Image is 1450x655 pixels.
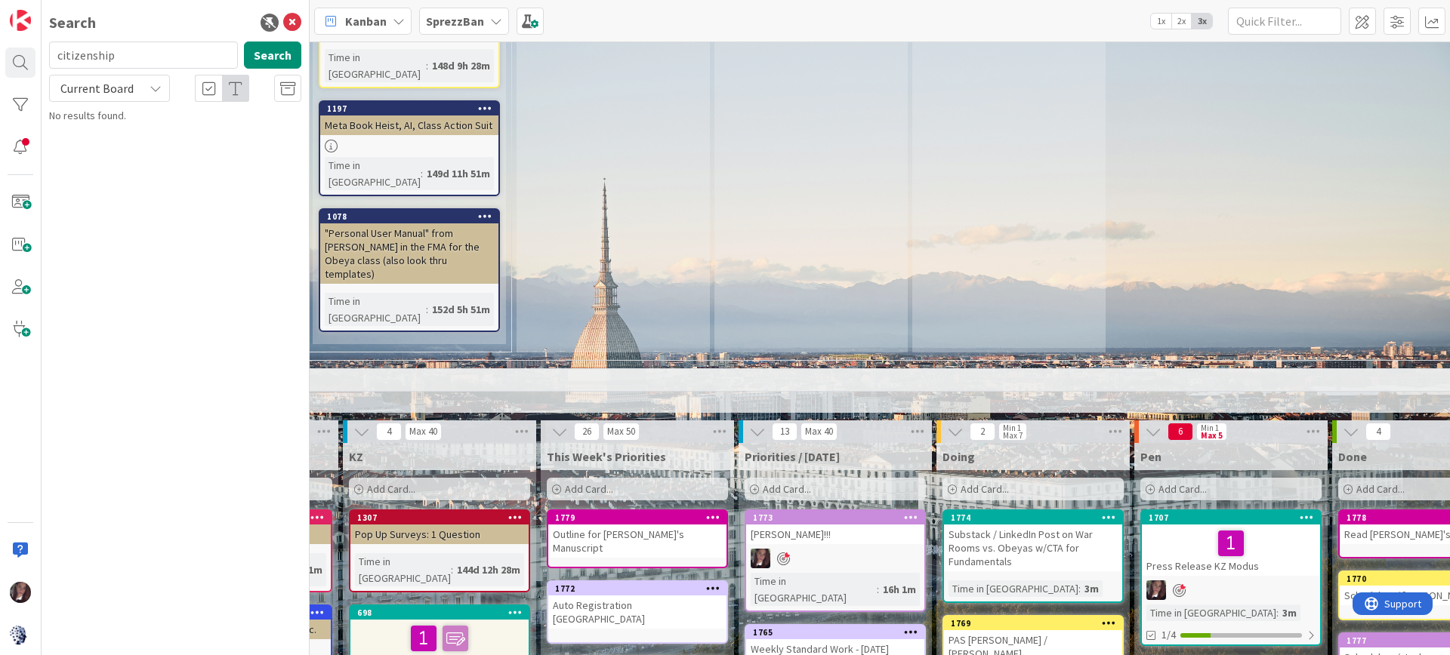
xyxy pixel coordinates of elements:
div: TD [1142,580,1320,600]
div: 1307 [357,512,529,523]
div: Pop Up Surveys: 1 Question [350,524,529,544]
div: 149d 11h 51m [423,165,494,182]
span: : [426,301,428,318]
span: 2x [1171,14,1192,29]
div: 1772Auto Registration [GEOGRAPHIC_DATA] [548,582,727,629]
div: 1769 [951,618,1122,629]
span: Done [1338,449,1367,464]
div: 1078 [320,210,498,223]
span: Add Card... [1356,482,1405,496]
div: 1765 [746,626,924,639]
span: Add Card... [763,482,811,496]
div: 1078"Personal User Manual" from [PERSON_NAME] in the FMA for the Obeya class (also look thru temp... [320,210,498,284]
span: Kanban [345,12,387,30]
span: : [421,165,423,182]
div: Max 40 [409,428,437,435]
div: 1707 [1149,512,1320,523]
div: Search [49,11,96,34]
a: 1078"Personal User Manual" from [PERSON_NAME] in the FMA for the Obeya class (also look thru temp... [319,208,500,332]
div: 1773 [746,511,924,524]
div: TD [746,549,924,568]
div: Max 7 [1003,432,1023,439]
div: 1307Pop Up Surveys: 1 Question [350,511,529,544]
span: This Week's Priorities [547,449,666,464]
span: 4 [1365,423,1391,441]
div: Outline for [PERSON_NAME]'s Manuscript [548,524,727,558]
span: 13 [772,423,797,441]
div: 144d 12h 28m [453,561,524,578]
span: 3x [1192,14,1212,29]
div: 1197 [327,103,498,114]
div: 1774Substack / LinkedIn Post on War Rooms vs. Obeyas w/CTA for Fundamentals [944,511,1122,571]
input: Search for title... [49,42,238,69]
div: 698 [350,606,529,620]
div: Min 1 [1003,424,1021,432]
div: 1773 [753,512,924,523]
span: Add Card... [565,482,613,496]
a: 1307Pop Up Surveys: 1 QuestionTime in [GEOGRAPHIC_DATA]:144d 12h 28m [349,509,530,592]
div: Min 1 [1201,424,1219,432]
span: Current Board [60,81,134,96]
div: 1078 [327,211,498,222]
span: 2 [970,423,995,441]
div: 1707Press Release KZ Modus [1142,511,1320,576]
a: 1779Outline for [PERSON_NAME]'s Manuscript [547,509,728,568]
div: 3m [1081,580,1103,597]
span: KZ [349,449,363,464]
a: 1707Press Release KZ ModusTDTime in [GEOGRAPHIC_DATA]:3m1/4 [1140,509,1322,646]
img: TD [751,549,770,568]
div: Max 5 [1201,432,1223,439]
div: Time in [GEOGRAPHIC_DATA] [325,157,421,190]
div: 1197Meta Book Heist, AI, Class Action Suit [320,102,498,135]
span: 26 [574,423,600,441]
div: 3m [1279,604,1300,621]
div: 1765 [753,627,924,638]
div: Time in [GEOGRAPHIC_DATA] [325,293,426,326]
b: SprezzBan [426,14,484,29]
div: Max 40 [805,428,833,435]
div: Max 50 [607,428,635,435]
div: Press Release KZ Modus [1142,524,1320,576]
span: : [877,581,879,598]
img: TD [1146,580,1166,600]
input: Quick Filter... [1228,8,1341,35]
div: Time in [GEOGRAPHIC_DATA] [949,580,1078,597]
span: 1/4 [1162,627,1176,643]
div: 1774 [951,512,1122,523]
img: TD [10,582,31,603]
span: Pen [1140,449,1162,464]
div: Time in [GEOGRAPHIC_DATA] [1146,604,1276,621]
div: 148d 9h 28m [428,57,494,74]
a: 1773[PERSON_NAME]!!!TDTime in [GEOGRAPHIC_DATA]:16h 1m [745,509,926,612]
button: Search [244,42,301,69]
img: avatar [10,624,31,645]
div: Auto Registration [GEOGRAPHIC_DATA] [548,595,727,629]
div: 16h 1m [879,581,920,598]
div: 1707 [1142,511,1320,524]
div: "Personal User Manual" from [PERSON_NAME] in the FMA for the Obeya class (also look thru templates) [320,223,498,284]
div: 1769 [944,617,1122,630]
div: 1779Outline for [PERSON_NAME]'s Manuscript [548,511,727,558]
div: Time in [GEOGRAPHIC_DATA] [751,573,877,606]
span: : [451,561,453,578]
span: Add Card... [1158,482,1207,496]
div: 1307 [350,511,529,524]
span: : [426,57,428,74]
div: 1779 [555,512,727,523]
span: 6 [1168,423,1193,441]
div: [PERSON_NAME]!!! [746,524,924,544]
div: Time in [GEOGRAPHIC_DATA] [355,553,451,586]
div: 698 [357,607,529,618]
span: 1x [1151,14,1171,29]
div: 1774 [944,511,1122,524]
div: Meta Book Heist, AI, Class Action Suit [320,115,498,135]
a: 1772Auto Registration [GEOGRAPHIC_DATA] [547,580,728,644]
a: 1774Substack / LinkedIn Post on War Rooms vs. Obeyas w/CTA for FundamentalsTime in [GEOGRAPHIC_DA... [942,509,1124,603]
div: No results found. [49,108,301,124]
span: : [1078,580,1081,597]
span: Priorities / Today [745,449,840,464]
span: Add Card... [367,482,415,496]
span: 4 [376,423,402,441]
div: 1772 [548,582,727,595]
div: 1779 [548,511,727,524]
